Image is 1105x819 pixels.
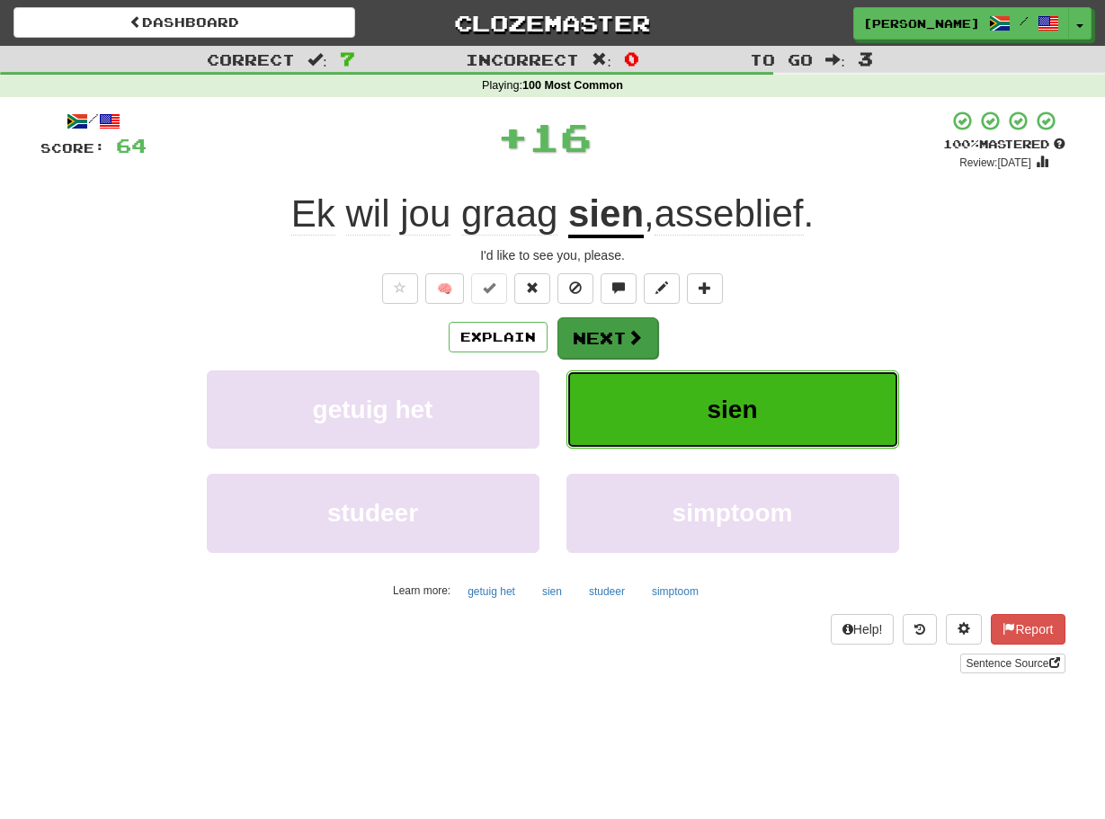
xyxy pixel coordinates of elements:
[750,50,813,68] span: To go
[514,273,550,304] button: Reset to 0% Mastered (alt+r)
[393,584,450,597] small: Learn more:
[400,192,450,236] span: jou
[425,273,464,304] button: 🧠
[340,48,355,69] span: 7
[458,578,525,605] button: getuig het
[601,273,637,304] button: Discuss sentence (alt+u)
[207,370,539,449] button: getuig het
[307,52,327,67] span: :
[566,474,899,552] button: simptoom
[382,7,724,39] a: Clozemaster
[903,614,937,645] button: Round history (alt+y)
[532,578,572,605] button: sien
[13,7,355,38] a: Dashboard
[579,578,635,605] button: studeer
[707,396,757,423] span: sien
[557,317,658,359] button: Next
[40,246,1065,264] div: I'd like to see you, please.
[497,110,529,164] span: +
[529,114,592,159] span: 16
[943,137,979,151] span: 100 %
[522,79,623,92] strong: 100 Most Common
[207,50,295,68] span: Correct
[461,192,557,236] span: graag
[825,52,845,67] span: :
[382,273,418,304] button: Favorite sentence (alt+f)
[858,48,873,69] span: 3
[557,273,593,304] button: Ignore sentence (alt+i)
[655,192,804,236] span: asseblief
[644,273,680,304] button: Edit sentence (alt+d)
[313,396,433,423] span: getuig het
[471,273,507,304] button: Set this sentence to 100% Mastered (alt+m)
[960,654,1065,673] a: Sentence Source
[959,156,1031,169] small: Review: [DATE]
[327,499,418,527] span: studeer
[831,614,895,645] button: Help!
[1020,14,1029,27] span: /
[991,614,1065,645] button: Report
[644,192,814,236] span: , .
[687,273,723,304] button: Add to collection (alt+a)
[853,7,1069,40] a: [PERSON_NAME] /
[624,48,639,69] span: 0
[40,110,147,132] div: /
[566,370,899,449] button: sien
[346,192,390,236] span: wil
[40,140,105,156] span: Score:
[568,192,644,238] u: sien
[943,137,1065,153] div: Mastered
[291,192,335,236] span: Ek
[863,15,980,31] span: [PERSON_NAME]
[673,499,793,527] span: simptoom
[642,578,708,605] button: simptoom
[449,322,548,352] button: Explain
[466,50,579,68] span: Incorrect
[116,134,147,156] span: 64
[207,474,539,552] button: studeer
[592,52,611,67] span: :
